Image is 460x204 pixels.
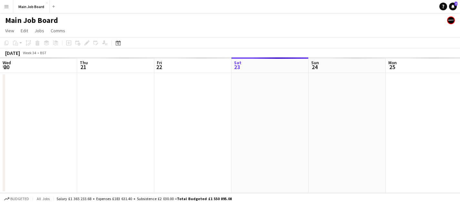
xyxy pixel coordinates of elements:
[13,0,50,13] button: Main Job Board
[79,63,88,71] span: 21
[32,26,47,35] a: Jobs
[18,26,31,35] a: Edit
[48,26,68,35] a: Comms
[56,196,232,201] div: Salary £1 365 233.68 + Expenses £183 631.40 + Subsistence £2 030.00 =
[21,50,37,55] span: Week 34
[449,3,457,10] a: 7
[3,195,30,202] button: Budgeted
[233,63,241,71] span: 23
[3,26,17,35] a: View
[2,63,11,71] span: 20
[10,197,29,201] span: Budgeted
[156,63,162,71] span: 22
[311,60,319,66] span: Sun
[35,28,44,34] span: Jobs
[51,28,65,34] span: Comms
[5,28,14,34] span: View
[5,50,20,56] div: [DATE]
[310,63,319,71] span: 24
[387,63,397,71] span: 25
[157,60,162,66] span: Fri
[177,196,232,201] span: Total Budgeted £1 550 895.08
[36,196,51,201] span: All jobs
[388,60,397,66] span: Mon
[80,60,88,66] span: Thu
[40,50,46,55] div: BST
[5,15,58,25] h1: Main Job Board
[3,60,11,66] span: Wed
[447,16,455,24] app-user-avatar: experience staff
[455,2,457,6] span: 7
[234,60,241,66] span: Sat
[21,28,28,34] span: Edit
